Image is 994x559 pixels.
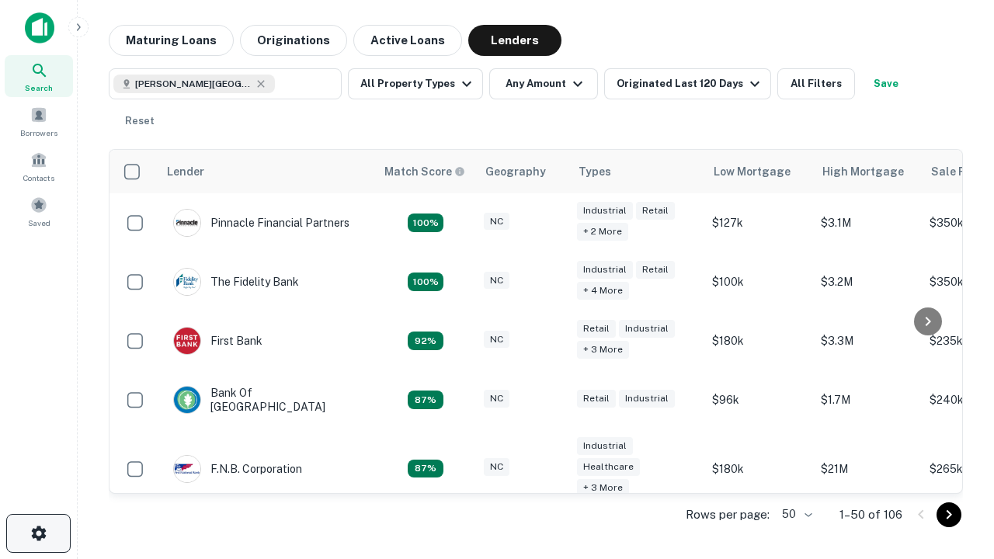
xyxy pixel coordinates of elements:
[577,437,633,455] div: Industrial
[569,150,704,193] th: Types
[577,320,616,338] div: Retail
[937,502,961,527] button: Go to next page
[174,210,200,236] img: picture
[173,386,360,414] div: Bank Of [GEOGRAPHIC_DATA]
[861,68,911,99] button: Save your search to get updates of matches that match your search criteria.
[173,455,302,483] div: F.n.b. Corporation
[174,387,200,413] img: picture
[476,150,569,193] th: Geography
[173,268,299,296] div: The Fidelity Bank
[704,370,813,429] td: $96k
[408,460,443,478] div: Matching Properties: 15, hasApolloMatch: undefined
[5,145,73,187] a: Contacts
[348,68,483,99] button: All Property Types
[777,68,855,99] button: All Filters
[484,390,509,408] div: NC
[617,75,764,93] div: Originated Last 120 Days
[484,272,509,290] div: NC
[813,311,922,370] td: $3.3M
[813,252,922,311] td: $3.2M
[577,261,633,279] div: Industrial
[384,163,462,180] h6: Match Score
[174,269,200,295] img: picture
[577,341,629,359] div: + 3 more
[23,172,54,184] span: Contacts
[686,505,770,524] p: Rows per page:
[704,429,813,508] td: $180k
[813,150,922,193] th: High Mortgage
[577,202,633,220] div: Industrial
[25,12,54,43] img: capitalize-icon.png
[408,391,443,409] div: Matching Properties: 15, hasApolloMatch: undefined
[158,150,375,193] th: Lender
[604,68,771,99] button: Originated Last 120 Days
[375,150,476,193] th: Capitalize uses an advanced AI algorithm to match your search with the best lender. The match sco...
[167,162,204,181] div: Lender
[776,503,815,526] div: 50
[577,223,628,241] div: + 2 more
[408,273,443,291] div: Matching Properties: 31, hasApolloMatch: undefined
[240,25,347,56] button: Originations
[813,193,922,252] td: $3.1M
[822,162,904,181] div: High Mortgage
[839,505,902,524] p: 1–50 of 106
[408,214,443,232] div: Matching Properties: 29, hasApolloMatch: undefined
[485,162,546,181] div: Geography
[704,150,813,193] th: Low Mortgage
[489,68,598,99] button: Any Amount
[636,261,675,279] div: Retail
[5,55,73,97] a: Search
[704,252,813,311] td: $100k
[577,282,629,300] div: + 4 more
[619,390,675,408] div: Industrial
[704,193,813,252] td: $127k
[5,190,73,232] a: Saved
[636,202,675,220] div: Retail
[484,331,509,349] div: NC
[353,25,462,56] button: Active Loans
[174,328,200,354] img: picture
[109,25,234,56] button: Maturing Loans
[484,213,509,231] div: NC
[173,327,262,355] div: First Bank
[174,456,200,482] img: picture
[173,209,349,237] div: Pinnacle Financial Partners
[28,217,50,229] span: Saved
[577,390,616,408] div: Retail
[408,332,443,350] div: Matching Properties: 16, hasApolloMatch: undefined
[813,370,922,429] td: $1.7M
[577,479,629,497] div: + 3 more
[135,77,252,91] span: [PERSON_NAME][GEOGRAPHIC_DATA], [GEOGRAPHIC_DATA]
[115,106,165,137] button: Reset
[577,458,640,476] div: Healthcare
[714,162,791,181] div: Low Mortgage
[704,311,813,370] td: $180k
[484,458,509,476] div: NC
[384,163,465,180] div: Capitalize uses an advanced AI algorithm to match your search with the best lender. The match sco...
[5,100,73,142] a: Borrowers
[916,385,994,460] iframe: Chat Widget
[579,162,611,181] div: Types
[468,25,561,56] button: Lenders
[813,429,922,508] td: $21M
[25,82,53,94] span: Search
[619,320,675,338] div: Industrial
[20,127,57,139] span: Borrowers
